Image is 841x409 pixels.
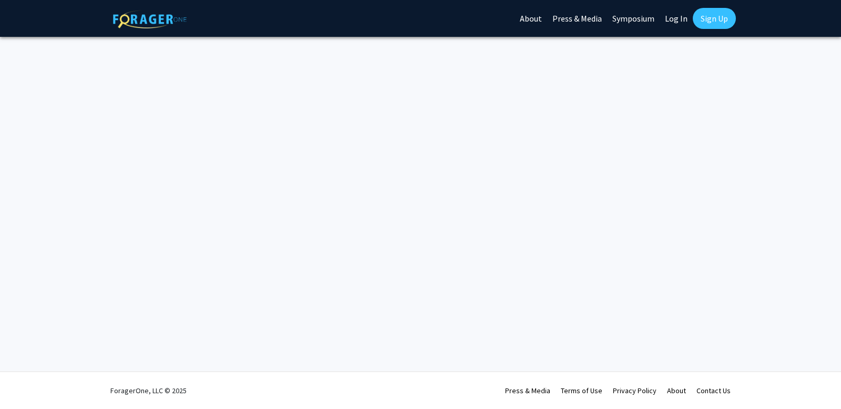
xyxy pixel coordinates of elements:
[110,372,187,409] div: ForagerOne, LLC © 2025
[693,8,736,29] a: Sign Up
[505,386,550,395] a: Press & Media
[696,386,731,395] a: Contact Us
[613,386,657,395] a: Privacy Policy
[561,386,602,395] a: Terms of Use
[667,386,686,395] a: About
[113,10,187,28] img: ForagerOne Logo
